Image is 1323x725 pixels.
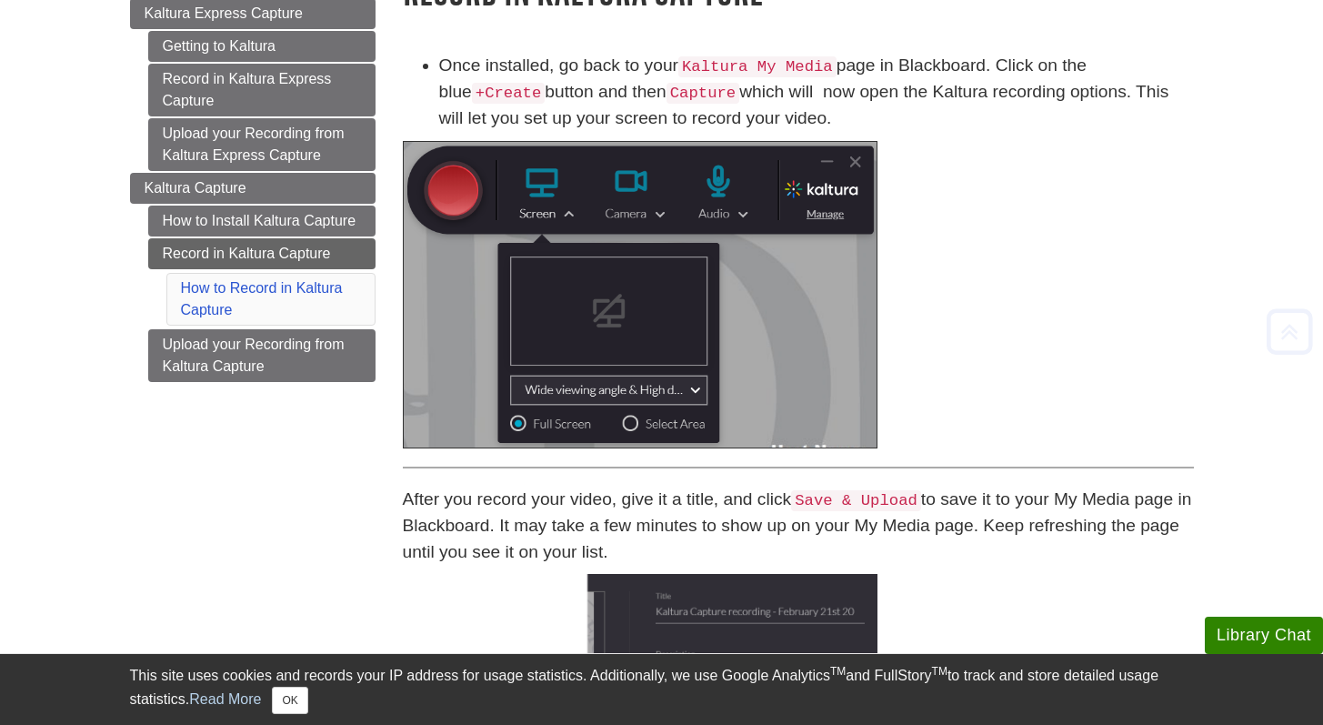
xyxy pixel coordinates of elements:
[130,173,376,204] a: Kaltura Capture
[148,329,376,382] a: Upload your Recording from Kaltura Capture
[472,83,546,104] code: +Create
[791,490,921,511] code: Save & Upload
[667,83,740,104] code: Capture
[932,665,947,678] sup: TM
[148,206,376,237] a: How to Install Kaltura Capture
[148,31,376,62] a: Getting to Kaltura
[148,238,376,269] a: Record in Kaltura Capture
[130,665,1194,714] div: This site uses cookies and records your IP address for usage statistics. Additionally, we use Goo...
[148,118,376,171] a: Upload your Recording from Kaltura Express Capture
[439,53,1194,132] li: Once installed, go back to your page in Blackboard. Click on the blue button and then which will ...
[403,141,877,448] img: kaltura dashboard
[1260,319,1318,344] a: Back to Top
[678,56,837,77] code: Kaltura My Media
[272,687,307,714] button: Close
[145,5,303,21] span: Kaltura Express Capture
[189,691,261,707] a: Read More
[181,280,343,317] a: How to Record in Kaltura Capture
[148,64,376,116] a: Record in Kaltura Express Capture
[403,487,1194,566] p: After you record your video, give it a title, and click to save it to your My Media page in Black...
[1205,617,1323,654] button: Library Chat
[145,180,246,196] span: Kaltura Capture
[830,665,846,678] sup: TM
